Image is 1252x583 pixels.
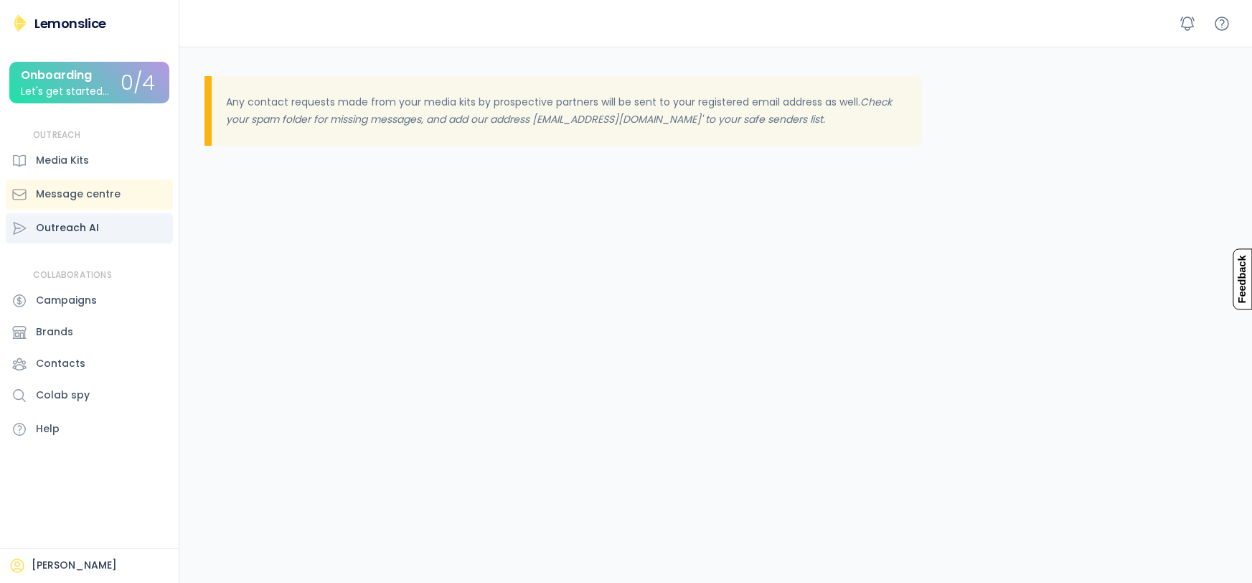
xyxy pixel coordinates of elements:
[36,187,121,202] div: Message centre
[21,69,92,82] div: Onboarding
[212,76,922,146] div: Any contact requests made from your media kits by prospective partners will be sent to your regis...
[36,356,85,371] div: Contacts
[36,388,90,403] div: Colab spy
[33,269,112,281] div: COLLABORATIONS
[36,421,60,437] div: Help
[226,95,895,126] em: Check your spam folder for missing messages, and add our address [EMAIL_ADDRESS][DOMAIN_NAME]' to...
[121,73,155,95] div: 0/4
[21,86,109,97] div: Let's get started...
[36,293,97,308] div: Campaigns
[36,325,73,340] div: Brands
[34,14,106,32] div: Lemonslice
[33,129,81,141] div: OUTREACH
[36,153,89,168] div: Media Kits
[11,14,29,32] img: Lemonslice
[36,220,99,235] div: Outreach AI
[32,559,117,573] div: [PERSON_NAME]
